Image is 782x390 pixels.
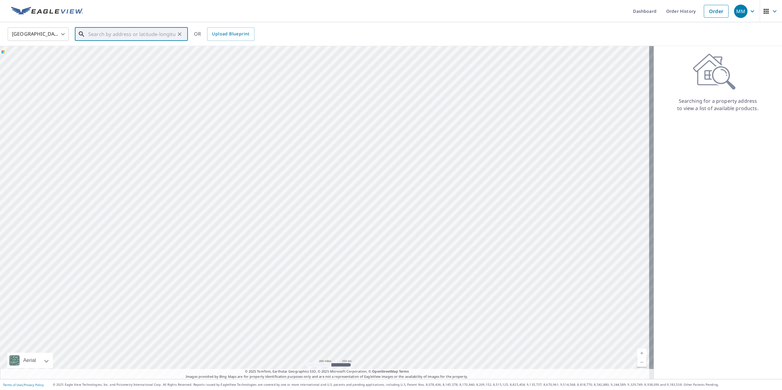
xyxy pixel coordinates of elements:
[677,97,759,112] p: Searching for a property address to view a list of available products.
[3,383,44,387] p: |
[704,5,729,18] a: Order
[24,383,44,387] a: Privacy Policy
[8,26,69,43] div: [GEOGRAPHIC_DATA]
[245,369,409,374] span: © 2025 TomTom, Earthstar Geographics SIO, © 2025 Microsoft Corporation, ©
[372,369,398,374] a: OpenStreetMap
[7,353,53,368] div: Aerial
[734,5,747,18] div: MM
[88,26,175,43] input: Search by address or latitude-longitude
[11,7,83,16] img: EV Logo
[194,27,254,41] div: OR
[53,382,779,387] p: © 2025 Eagle View Technologies, Inc. and Pictometry International Corp. All Rights Reserved. Repo...
[175,30,184,38] button: Clear
[212,30,249,38] span: Upload Blueprint
[399,369,409,374] a: Terms
[207,27,254,41] a: Upload Blueprint
[3,383,22,387] a: Terms of Use
[21,353,38,368] div: Aerial
[637,349,646,358] a: Current Level 5, Zoom In
[637,358,646,367] a: Current Level 5, Zoom Out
